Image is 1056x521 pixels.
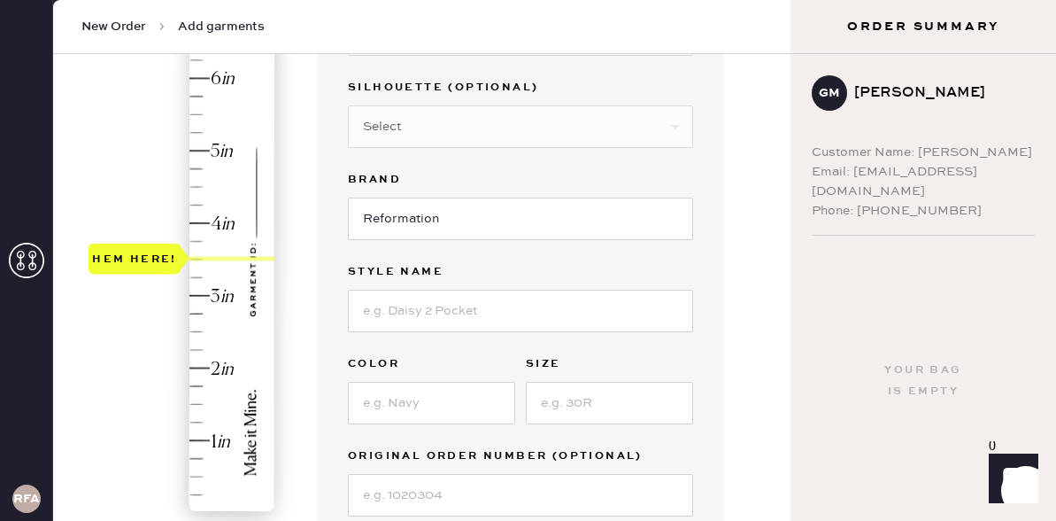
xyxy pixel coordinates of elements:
[13,493,40,505] h3: RFA
[348,354,515,375] label: Color
[92,248,177,269] div: Hem here!
[178,18,265,35] span: Add garments
[790,18,1056,35] h3: Order Summary
[348,77,693,98] label: Silhouette (optional)
[348,474,693,517] input: e.g. 1020304
[348,290,693,332] input: e.g. Daisy 2 Pocket
[884,360,961,402] div: Your bag is empty
[526,382,693,424] input: e.g. 30R
[348,198,693,240] input: Brand name
[972,441,1048,517] iframe: Front Chat
[812,162,1035,201] div: Email: [EMAIL_ADDRESS][DOMAIN_NAME]
[348,169,693,191] label: Brand
[812,201,1035,221] div: Phone: [PHONE_NUMBER]
[348,382,515,424] input: e.g. Navy
[81,18,146,35] span: New Order
[348,446,693,467] label: Original Order Number (Optional)
[812,143,1035,162] div: Customer Name: [PERSON_NAME]
[526,354,693,375] label: Size
[348,261,693,283] label: Style name
[854,82,1021,104] div: [PERSON_NAME]
[819,87,840,99] h3: GM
